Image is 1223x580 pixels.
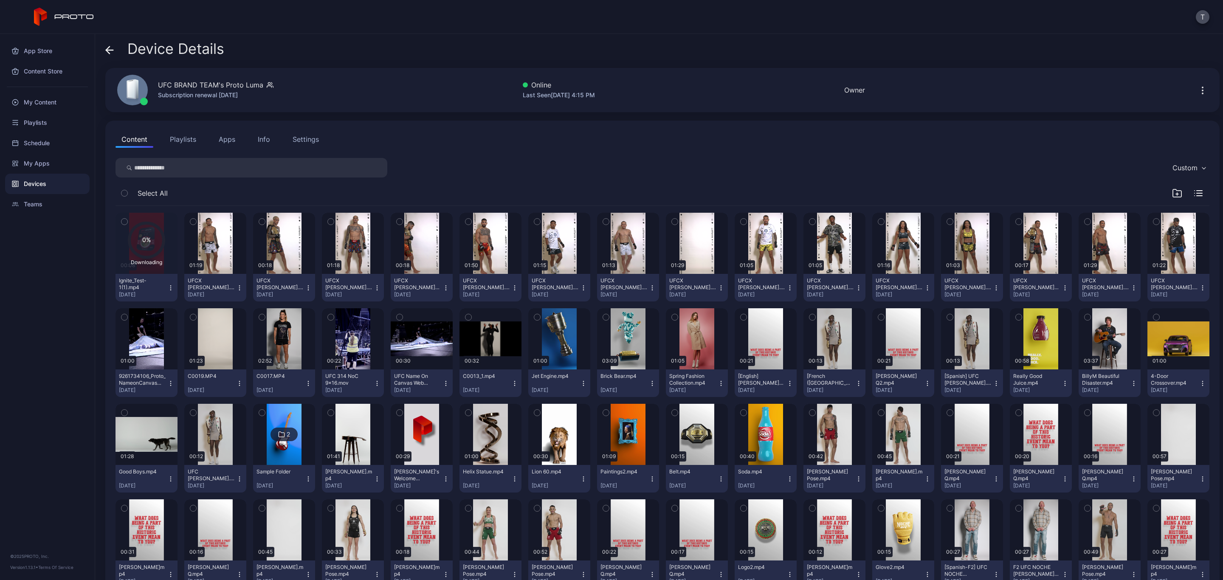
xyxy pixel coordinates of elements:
div: [DATE] [119,482,167,489]
div: [DATE] [463,291,511,298]
button: UFC 314 NoC 9x16.mov[DATE] [322,369,384,397]
button: C0017.MP4[DATE] [253,369,315,397]
div: Settings [293,134,319,144]
div: [DATE] [394,387,442,394]
div: Glove2.mp4 [876,564,922,571]
div: UFCX Viviane Araujo.mp4 [944,277,991,291]
div: UFC 314 NoC 9x16.mov [325,373,372,386]
div: Downloading [128,259,165,265]
div: [DATE] [1013,291,1062,298]
div: [DATE] [807,387,855,394]
div: [DATE] [119,291,167,298]
div: [DATE] [944,482,993,489]
text: 0% [142,236,151,243]
div: Belt.mp4 [669,468,716,475]
div: [DATE] [532,387,580,394]
div: Valentina Shevchenko Pose.mp4 [463,564,510,577]
button: [French ([GEOGRAPHIC_DATA])] UFC [PERSON_NAME].mp4[DATE] [803,369,865,397]
button: [PERSON_NAME] Q2.mp4[DATE] [872,369,934,397]
div: © 2025 PROTO, Inc. [10,553,85,560]
div: UFCX Terrance McKinney.mp4 [807,277,854,291]
button: 9261734106_Proto_NameonCanvas (2).mp4[DATE] [116,369,178,397]
div: My Content [5,92,90,113]
button: [PERSON_NAME] Q.mp4[DATE] [1010,465,1072,493]
div: [DATE] [256,291,305,298]
div: [DATE] [256,482,305,489]
div: UFC Tiandra.mp4 [188,468,234,482]
a: My Apps [5,153,90,174]
div: [DATE] [463,482,511,489]
div: Brian Ortega Pose.mp4 [1082,564,1129,577]
button: BillyM Beautiful Disaster.mp4[DATE] [1079,369,1141,397]
div: Paintings2.mp4 [600,468,647,475]
div: Owner [844,85,865,95]
div: UFCX Brandon Royval.mp4 [188,277,234,291]
a: Content Store [5,61,90,82]
div: Logo2.mp4 [738,564,785,571]
div: David's Welcome Video.mp4 [394,468,441,482]
div: UFCX Ilia Topuria Belt.mp4 [394,277,441,291]
button: Sample Folder[DATE] [253,465,315,493]
div: [DATE] [600,291,649,298]
button: Helix Statue.mp4[DATE] [459,465,521,493]
div: Brian Ortega Q.mp4 [1151,564,1198,577]
div: Diego Lopes Q.mp4 [119,564,166,577]
div: Custom [1172,163,1198,172]
div: UFCX Beneil Dariush.mp4 [1151,277,1198,291]
button: UFCX [PERSON_NAME].mp4[DATE] [459,274,521,301]
div: F2 UFC NOCHE Dana White A.mp4 [1013,564,1060,577]
button: UFCX [PERSON_NAME].mp4[DATE] [941,274,1003,301]
div: Brick Bear.mp4 [600,373,647,380]
button: C0019.MP4[DATE] [184,369,246,397]
div: [DATE] [1013,482,1062,489]
div: BillyM Beautiful Disaster.mp4 [1082,373,1129,386]
button: [PERSON_NAME] Q.mp4[DATE] [1079,465,1141,493]
div: [DATE] [394,482,442,489]
button: Good Boys.mp4[DATE] [116,465,178,493]
div: [DATE] [325,482,374,489]
button: UFCX [PERSON_NAME].mp4[DATE] [528,274,590,301]
div: C0013_1.mp4 [463,373,510,380]
button: UFCX [PERSON_NAME].mp4[DATE] [1079,274,1141,301]
button: Lion 60.mp4[DATE] [528,465,590,493]
button: UFCX [PERSON_NAME].mp4[DATE] [253,274,315,301]
span: Device Details [127,41,224,57]
div: Raul Rojas Jr Q.mp4 [394,564,441,577]
button: [PERSON_NAME]'s Welcome Video.mp4[DATE] [391,465,453,493]
button: T [1196,10,1209,24]
div: BillyM Silhouette.mp4 [325,468,372,482]
div: [DATE] [944,387,993,394]
div: 4-Door Crossover.mp4 [1151,373,1198,386]
button: Spring Fashion Collection.mp4[DATE] [666,369,728,397]
div: [DATE] [1151,291,1199,298]
div: [DATE] [1082,482,1130,489]
div: [DATE] [807,482,855,489]
button: UFC [PERSON_NAME].mp4[DATE] [184,465,246,493]
button: Apps [213,131,241,148]
div: [DATE] [188,482,236,489]
a: Terms Of Service [38,565,73,570]
button: [PERSON_NAME] Pose.mp4[DATE] [803,465,865,493]
div: [DATE] [1151,387,1199,394]
button: Custom [1168,158,1209,177]
div: Daniel Zellhuber Pose.mp4 [807,468,854,482]
div: UFCX Payton Talbott.mp4 [669,277,716,291]
div: [DATE] [325,387,374,394]
div: [DATE] [1013,387,1062,394]
button: UFCX [PERSON_NAME].mp4[DATE] [803,274,865,301]
div: Good Boys.mp4 [119,468,166,475]
div: 2 [287,431,290,438]
button: UFCX [PERSON_NAME].mp4[DATE] [597,274,659,301]
div: [English] Daniel Zellhuber Q2.mp4 [738,373,785,386]
div: [DATE] [669,291,718,298]
a: Schedule [5,133,90,153]
div: [DATE] [532,482,580,489]
a: Playlists [5,113,90,133]
button: Settings [287,131,325,148]
button: Info [252,131,276,148]
div: Sean O'Malley Pose.mp4 [256,564,303,577]
div: Yazmin Jauregui Q.mp4 [600,564,647,577]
